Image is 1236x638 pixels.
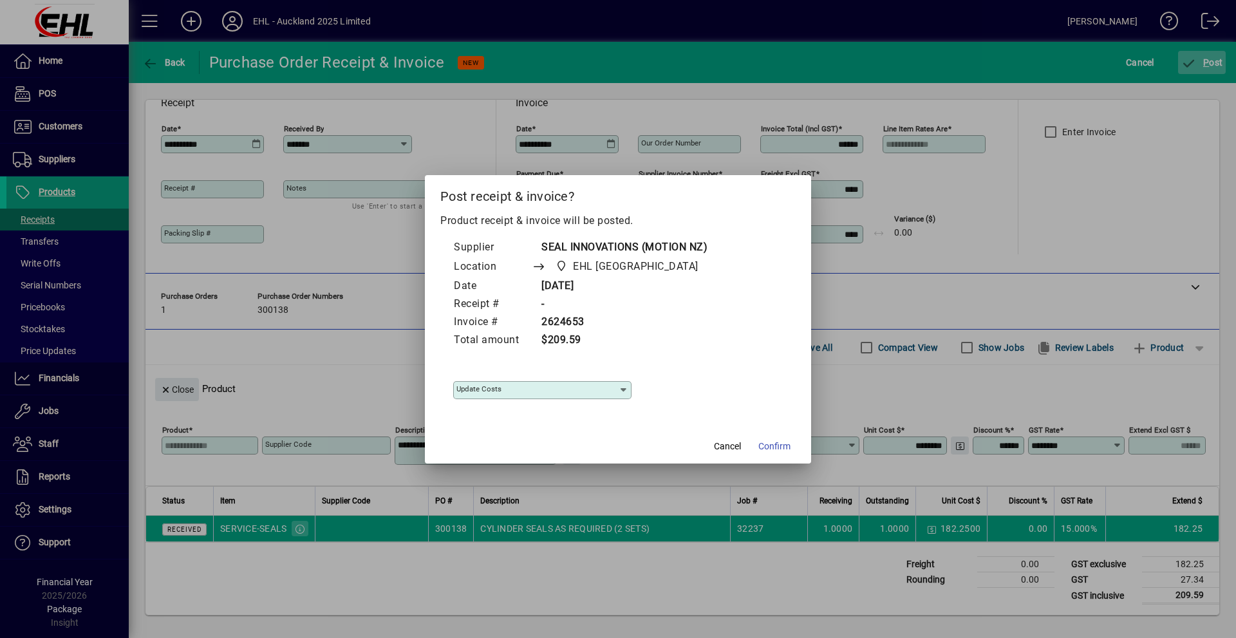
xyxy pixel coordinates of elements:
[456,384,501,393] mat-label: Update costs
[453,332,532,350] td: Total amount
[453,296,532,314] td: Receipt #
[758,440,791,453] span: Confirm
[453,239,532,257] td: Supplier
[753,435,796,458] button: Confirm
[532,239,723,257] td: SEAL INNOVATIONS (MOTION NZ)
[532,314,723,332] td: 2624653
[573,259,698,274] span: EHL [GEOGRAPHIC_DATA]
[440,213,796,229] p: Product receipt & invoice will be posted.
[532,296,723,314] td: -
[453,314,532,332] td: Invoice #
[707,435,748,458] button: Cancel
[532,277,723,296] td: [DATE]
[532,332,723,350] td: $209.59
[453,277,532,296] td: Date
[714,440,741,453] span: Cancel
[552,258,704,276] span: EHL AUCKLAND
[425,175,811,212] h2: Post receipt & invoice?
[453,257,532,277] td: Location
